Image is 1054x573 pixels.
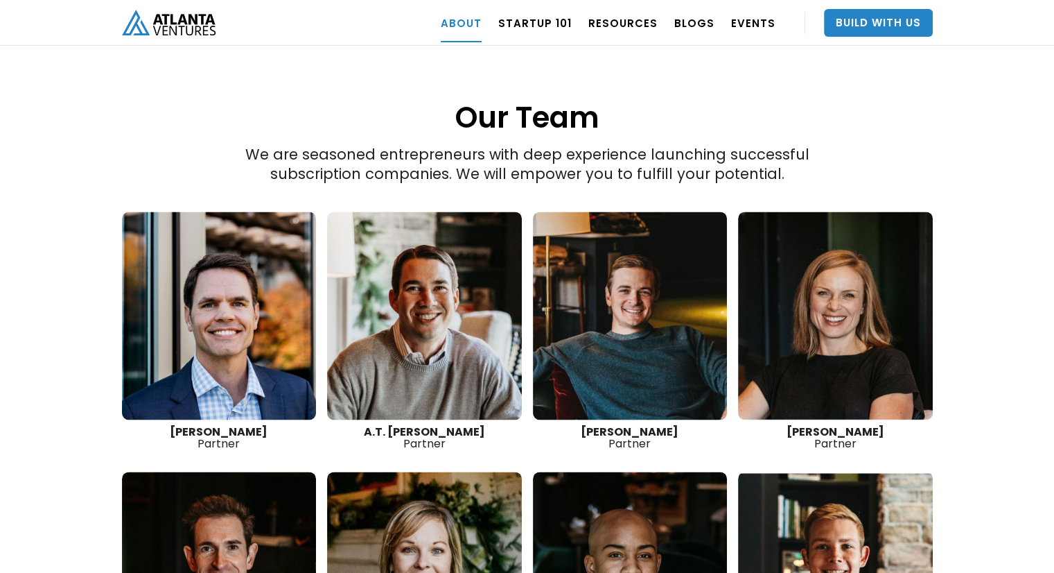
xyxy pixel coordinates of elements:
[787,424,884,440] strong: [PERSON_NAME]
[824,9,933,37] a: Build With Us
[122,426,317,450] div: Partner
[327,426,522,450] div: Partner
[581,424,678,440] strong: [PERSON_NAME]
[122,28,933,137] h1: Our Team
[170,424,267,440] strong: [PERSON_NAME]
[533,426,728,450] div: Partner
[588,3,658,42] a: RESOURCES
[731,3,775,42] a: EVENTS
[364,424,485,440] strong: A.T. [PERSON_NAME]
[441,3,482,42] a: ABOUT
[738,426,933,450] div: Partner
[498,3,572,42] a: Startup 101
[674,3,714,42] a: BLOGS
